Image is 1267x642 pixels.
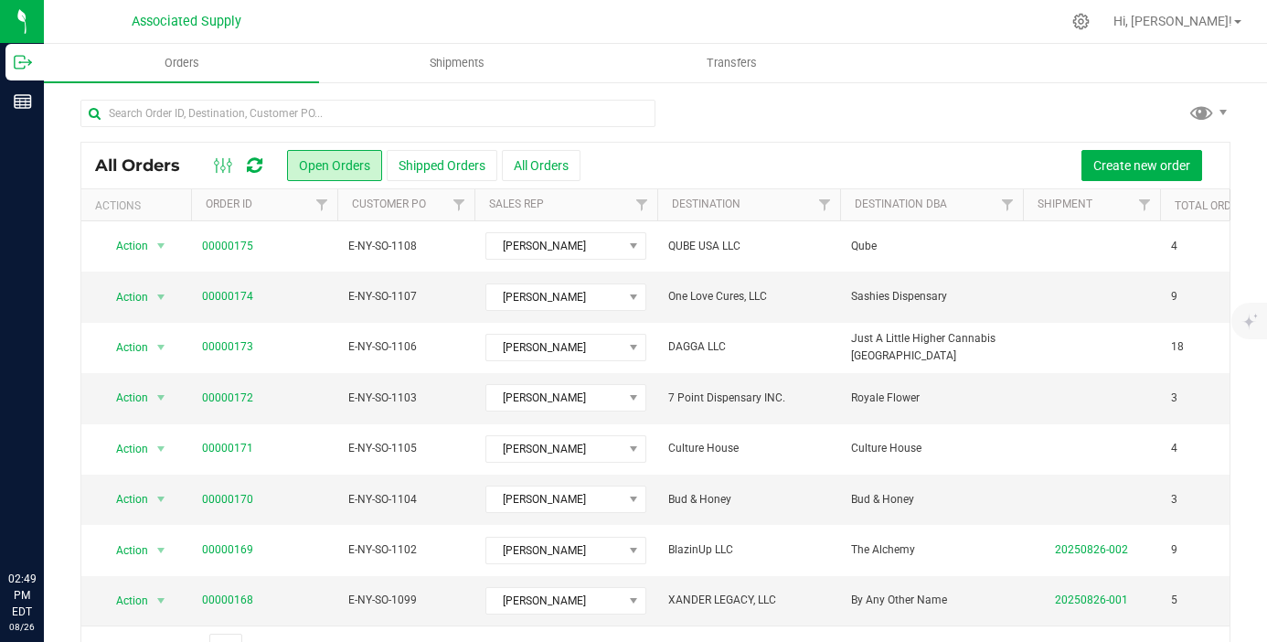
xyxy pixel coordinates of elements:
[80,100,655,127] input: Search Order ID, Destination, Customer PO...
[202,440,253,457] a: 00000171
[100,335,149,360] span: Action
[1171,238,1177,255] span: 4
[1171,592,1177,609] span: 5
[851,238,1012,255] span: Qube
[150,233,173,259] span: select
[810,189,840,220] a: Filter
[95,199,184,212] div: Actions
[150,538,173,563] span: select
[100,538,149,563] span: Action
[1171,338,1184,356] span: 18
[1113,14,1232,28] span: Hi, [PERSON_NAME]!
[486,284,623,310] span: [PERSON_NAME]
[348,541,463,559] span: E-NY-SO-1102
[348,592,463,609] span: E-NY-SO-1099
[14,92,32,111] inline-svg: Reports
[8,620,36,634] p: 08/26
[1171,541,1177,559] span: 9
[851,288,1012,305] span: Sashies Dispensary
[1171,440,1177,457] span: 4
[150,284,173,310] span: select
[202,238,253,255] a: 00000175
[206,198,252,210] a: Order ID
[627,189,657,220] a: Filter
[307,189,337,220] a: Filter
[8,571,36,620] p: 02:49 PM EDT
[486,385,623,411] span: [PERSON_NAME]
[668,440,829,457] span: Culture House
[202,541,253,559] a: 00000169
[1081,150,1202,181] button: Create new order
[486,538,623,563] span: [PERSON_NAME]
[594,44,869,82] a: Transfers
[140,55,224,71] span: Orders
[150,487,173,512] span: select
[668,541,829,559] span: BlazinUp LLC
[287,150,382,181] button: Open Orders
[1055,594,1128,606] a: 20250826-001
[348,440,463,457] span: E-NY-SO-1105
[100,487,149,512] span: Action
[1055,543,1128,556] a: 20250826-002
[348,338,463,356] span: E-NY-SO-1106
[851,592,1012,609] span: By Any Other Name
[444,189,474,220] a: Filter
[348,238,463,255] span: E-NY-SO-1108
[668,288,829,305] span: One Love Cures, LLC
[150,385,173,411] span: select
[100,233,149,259] span: Action
[668,592,829,609] span: XANDER LEGACY, LLC
[1171,288,1177,305] span: 9
[18,496,73,551] iframe: Resource center
[851,330,1012,365] span: Just A Little Higher Cannabis [GEOGRAPHIC_DATA]
[993,189,1023,220] a: Filter
[1171,491,1177,508] span: 3
[405,55,509,71] span: Shipments
[348,288,463,305] span: E-NY-SO-1107
[202,491,253,508] a: 00000170
[100,588,149,614] span: Action
[100,436,149,462] span: Action
[668,390,829,407] span: 7 Point Dispensary INC.
[502,150,580,181] button: All Orders
[202,288,253,305] a: 00000174
[668,338,829,356] span: DAGGA LLC
[14,53,32,71] inline-svg: Outbound
[44,44,319,82] a: Orders
[95,155,198,176] span: All Orders
[486,233,623,259] span: [PERSON_NAME]
[486,487,623,512] span: [PERSON_NAME]
[486,335,623,360] span: [PERSON_NAME]
[851,440,1012,457] span: Culture House
[855,198,947,210] a: Destination DBA
[1130,189,1160,220] a: Filter
[387,150,497,181] button: Shipped Orders
[352,198,426,210] a: Customer PO
[202,390,253,407] a: 00000172
[668,491,829,508] span: Bud & Honey
[150,335,173,360] span: select
[100,385,149,411] span: Action
[202,338,253,356] a: 00000173
[150,436,173,462] span: select
[1070,13,1092,30] div: Manage settings
[682,55,782,71] span: Transfers
[150,588,173,614] span: select
[132,14,241,29] span: Associated Supply
[851,491,1012,508] span: Bud & Honey
[100,284,149,310] span: Action
[202,592,253,609] a: 00000168
[672,198,740,210] a: Destination
[851,390,1012,407] span: Royale Flower
[486,588,623,614] span: [PERSON_NAME]
[1038,198,1092,210] a: Shipment
[851,541,1012,559] span: The Alchemy
[348,491,463,508] span: E-NY-SO-1104
[486,436,623,462] span: [PERSON_NAME]
[1171,390,1177,407] span: 3
[348,390,463,407] span: E-NY-SO-1103
[1093,158,1190,173] span: Create new order
[668,238,829,255] span: QUBE USA LLC
[489,198,544,210] a: Sales Rep
[319,44,594,82] a: Shipments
